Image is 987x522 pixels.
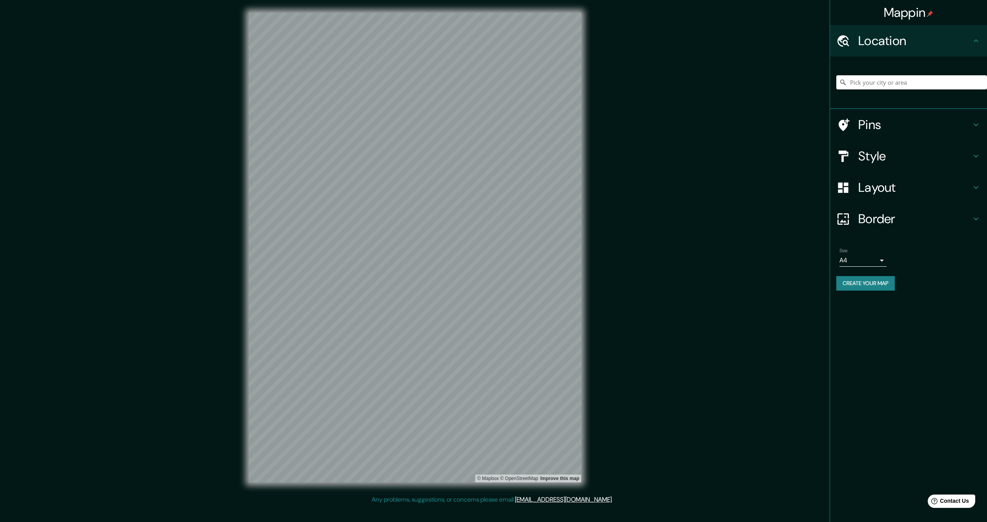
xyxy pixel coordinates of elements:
[372,495,613,504] p: Any problems, suggestions, or concerns please email .
[884,5,934,20] h4: Mappin
[830,25,987,56] div: Location
[830,109,987,140] div: Pins
[917,491,978,513] iframe: Help widget launcher
[858,117,971,133] h4: Pins
[836,276,895,291] button: Create your map
[540,476,579,481] a: Map feedback
[858,180,971,195] h4: Layout
[839,254,887,267] div: A4
[830,172,987,203] div: Layout
[830,203,987,235] div: Border
[500,476,538,481] a: OpenStreetMap
[839,247,848,254] label: Size
[515,495,612,504] a: [EMAIL_ADDRESS][DOMAIN_NAME]
[927,11,933,17] img: pin-icon.png
[830,140,987,172] div: Style
[836,75,987,89] input: Pick your city or area
[614,495,616,504] div: .
[858,211,971,227] h4: Border
[249,13,581,482] canvas: Map
[477,476,499,481] a: Mapbox
[613,495,614,504] div: .
[858,33,971,49] h4: Location
[858,148,971,164] h4: Style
